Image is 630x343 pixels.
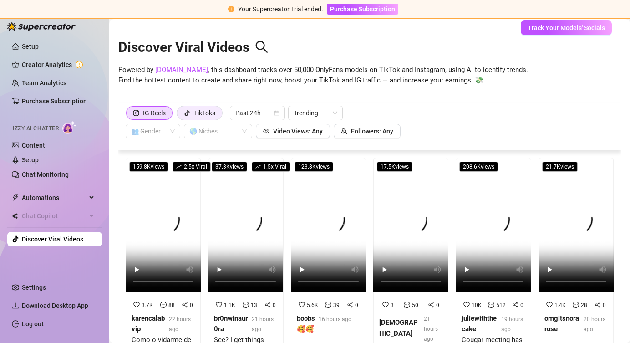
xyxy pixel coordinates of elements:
[184,110,190,116] span: tik-tok
[255,164,261,169] span: rise
[22,284,46,291] a: Settings
[488,302,494,308] span: message
[132,314,165,333] strong: karencalabvip
[22,302,88,309] span: Download Desktop App
[22,43,39,50] a: Setup
[463,302,470,308] span: heart
[251,302,257,308] span: 13
[194,106,215,120] div: TikToks
[520,302,523,308] span: 0
[528,24,605,31] span: Track Your Models' Socials
[299,302,305,308] span: heart
[404,302,410,308] span: message
[544,314,579,333] strong: omgitsnorarose
[22,320,44,328] a: Log out
[133,302,140,308] span: heart
[273,128,323,135] span: Video Views: Any
[319,316,351,323] span: 16 hours ago
[243,302,249,308] span: message
[542,162,578,172] span: 21.7K views
[297,324,351,335] div: 🥰🥰
[22,156,39,164] a: Setup
[436,302,439,308] span: 0
[459,162,498,172] span: 208.6K views
[496,302,506,308] span: 512
[12,302,19,309] span: download
[327,5,398,13] a: Purchase Subscription
[333,302,340,308] span: 39
[22,57,95,72] a: Creator Analytics exclamation-circle
[173,162,211,172] span: 2.5 x Viral
[252,316,274,333] span: 21 hours ago
[142,302,153,308] span: 3.7K
[143,106,166,120] div: IG Reels
[133,110,139,116] span: instagram
[355,302,358,308] span: 0
[603,302,606,308] span: 0
[377,162,412,172] span: 17.5K views
[584,316,605,333] span: 20 hours ago
[412,302,418,308] span: 50
[512,302,518,308] span: share-alt
[22,142,45,149] a: Content
[327,4,398,15] button: Purchase Subscription
[347,302,353,308] span: share-alt
[264,302,271,308] span: share-alt
[22,171,69,178] a: Chat Monitoring
[391,302,394,308] span: 3
[13,124,59,133] span: Izzy AI Chatter
[341,128,347,134] span: team
[118,39,269,56] h2: Discover Viral Videos
[214,314,248,333] strong: br0nwinaur0ra
[424,316,438,342] span: 21 hours ago
[501,316,523,333] span: 19 hours ago
[235,106,279,120] span: Past 24h
[263,128,269,134] span: eye
[118,65,528,86] span: Powered by , this dashboard tracks over 50,000 OnlyFans models on TikTok and Instagram, using AI ...
[168,302,175,308] span: 88
[546,302,553,308] span: heart
[462,314,497,333] strong: juliewiththecake
[22,209,86,223] span: Chat Copilot
[129,162,168,172] span: 159.8K views
[238,5,323,13] span: Your Supercreator Trial ended.
[294,106,337,120] span: Trending
[155,66,208,74] a: [DOMAIN_NAME]
[521,20,612,35] button: Track Your Models' Socials
[274,110,279,116] span: calendar
[12,213,18,219] img: Chat Copilot
[224,302,235,308] span: 1.1K
[273,302,276,308] span: 0
[382,302,389,308] span: heart
[256,124,330,138] button: Video Views: Any
[573,302,579,308] span: message
[252,162,290,172] span: 1.5 x Viral
[581,302,587,308] span: 28
[169,316,191,333] span: 22 hours ago
[428,302,434,308] span: share-alt
[22,235,83,243] a: Discover Viral Videos
[255,40,269,54] span: search
[12,194,19,201] span: thunderbolt
[351,128,393,135] span: Followers: Any
[216,302,222,308] span: heart
[62,121,76,134] img: AI Chatter
[325,302,331,308] span: message
[22,97,87,105] a: Purchase Subscription
[7,22,76,31] img: logo-BBDzfeDw.svg
[295,162,333,172] span: 123.8K views
[212,162,247,172] span: 37.3K views
[190,302,193,308] span: 0
[22,190,86,205] span: Automations
[228,6,234,12] span: exclamation-circle
[330,5,395,13] span: Purchase Subscription
[307,302,318,308] span: 5.6K
[334,124,401,138] button: Followers: Any
[297,314,315,323] strong: boobs
[594,302,601,308] span: share-alt
[160,302,167,308] span: message
[182,302,188,308] span: share-alt
[22,79,66,87] a: Team Analytics
[379,318,418,338] strong: [DEMOGRAPHIC_DATA]
[472,302,482,308] span: 10K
